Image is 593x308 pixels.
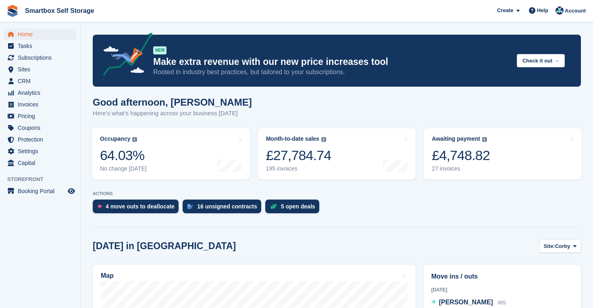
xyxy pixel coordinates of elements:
span: [PERSON_NAME] [439,299,493,306]
h2: Move ins / outs [431,272,573,281]
span: Sites [18,64,66,75]
a: menu [4,75,76,87]
span: Account [565,7,586,15]
span: Help [537,6,548,15]
span: CRM [18,75,66,87]
img: Roger Canham [556,6,564,15]
img: move_outs_to_deallocate_icon-f764333ba52eb49d3ac5e1228854f67142a1ed5810a6f6cc68b1a99e826820c5.svg [98,204,102,209]
a: menu [4,185,76,197]
img: icon-info-grey-7440780725fd019a000dd9b08b2336e03edf1995a4989e88bcd33f0948082b44.svg [482,137,487,142]
div: 64.03% [100,147,147,164]
span: Create [497,6,513,15]
div: Month-to-date sales [266,135,319,142]
span: Storefront [7,175,80,183]
button: Check it out → [517,54,565,67]
span: Pricing [18,110,66,122]
a: menu [4,87,76,98]
a: menu [4,134,76,145]
a: menu [4,122,76,133]
div: 4 move outs to deallocate [106,203,175,210]
img: price-adjustments-announcement-icon-8257ccfd72463d97f412b2fc003d46551f7dbcb40ab6d574587a9cd5c0d94... [96,33,153,79]
img: icon-info-grey-7440780725fd019a000dd9b08b2336e03edf1995a4989e88bcd33f0948082b44.svg [321,137,326,142]
span: Site: [544,242,555,250]
span: Tasks [18,40,66,52]
div: NEW [153,46,166,54]
span: Analytics [18,87,66,98]
a: menu [4,146,76,157]
a: menu [4,64,76,75]
a: menu [4,99,76,110]
div: 195 invoices [266,165,331,172]
span: Capital [18,157,66,169]
span: Protection [18,134,66,145]
p: Rooted in industry best practices, but tailored to your subscriptions. [153,68,510,77]
img: stora-icon-8386f47178a22dfd0bd8f6a31ec36ba5ce8667c1dd55bd0f319d3a0aa187defe.svg [6,5,19,17]
img: deal-1b604bf984904fb50ccaf53a9ad4b4a5d6e5aea283cecdc64d6e3604feb123c2.svg [270,204,277,209]
span: Settings [18,146,66,157]
div: £27,784.74 [266,147,331,164]
span: 065 [497,300,506,306]
p: ACTIONS [93,191,581,196]
a: menu [4,40,76,52]
p: Here's what's happening across your business [DATE] [93,109,252,118]
span: Corby [555,242,570,250]
img: contract_signature_icon-13c848040528278c33f63329250d36e43548de30e8caae1d1a13099fd9432cc5.svg [187,204,193,209]
span: Home [18,29,66,40]
div: Awaiting payment [432,135,480,142]
div: £4,748.82 [432,147,490,164]
a: menu [4,110,76,122]
a: Preview store [67,186,76,196]
div: 16 unsigned contracts [197,203,257,210]
a: [PERSON_NAME] 065 [431,298,506,308]
a: 5 open deals [265,200,323,217]
p: Make extra revenue with our new price increases tool [153,56,510,68]
span: Subscriptions [18,52,66,63]
a: Month-to-date sales £27,784.74 195 invoices [258,128,416,179]
a: menu [4,52,76,63]
div: No change [DATE] [100,165,147,172]
a: Smartbox Self Storage [22,4,98,17]
a: menu [4,157,76,169]
span: Booking Portal [18,185,66,197]
a: Occupancy 64.03% No change [DATE] [92,128,250,179]
button: Site: Corby [539,239,581,253]
a: menu [4,29,76,40]
div: 5 open deals [281,203,315,210]
div: Occupancy [100,135,130,142]
h1: Good afternoon, [PERSON_NAME] [93,97,252,108]
span: Invoices [18,99,66,110]
a: 4 move outs to deallocate [93,200,183,217]
div: 27 invoices [432,165,490,172]
div: [DATE] [431,286,573,293]
a: Awaiting payment £4,748.82 27 invoices [424,128,582,179]
a: 16 unsigned contracts [183,200,265,217]
img: icon-info-grey-7440780725fd019a000dd9b08b2336e03edf1995a4989e88bcd33f0948082b44.svg [132,137,137,142]
h2: [DATE] in [GEOGRAPHIC_DATA] [93,241,236,252]
span: Coupons [18,122,66,133]
h2: Map [101,272,114,279]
